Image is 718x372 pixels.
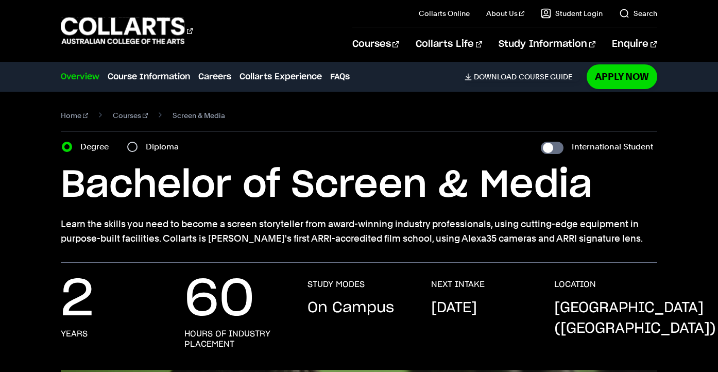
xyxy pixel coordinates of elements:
[61,16,193,45] div: Go to homepage
[61,279,94,320] p: 2
[330,71,350,83] a: FAQs
[113,108,148,123] a: Courses
[465,72,580,81] a: DownloadCourse Guide
[419,8,470,19] a: Collarts Online
[572,140,653,154] label: International Student
[554,279,596,290] h3: LOCATION
[499,27,595,61] a: Study Information
[486,8,524,19] a: About Us
[184,279,254,320] p: 60
[184,329,287,349] h3: hours of industry placement
[108,71,190,83] a: Course Information
[80,140,115,154] label: Degree
[474,72,517,81] span: Download
[240,71,322,83] a: Collarts Experience
[61,71,99,83] a: Overview
[61,108,88,123] a: Home
[619,8,657,19] a: Search
[431,279,485,290] h3: NEXT INTAKE
[554,298,716,339] p: [GEOGRAPHIC_DATA] ([GEOGRAPHIC_DATA])
[416,27,482,61] a: Collarts Life
[612,27,657,61] a: Enquire
[61,329,88,339] h3: years
[173,108,225,123] span: Screen & Media
[541,8,603,19] a: Student Login
[61,217,657,246] p: Learn the skills you need to become a screen storyteller from award-winning industry professional...
[587,64,657,89] a: Apply Now
[146,140,185,154] label: Diploma
[307,279,365,290] h3: STUDY MODES
[198,71,231,83] a: Careers
[352,27,399,61] a: Courses
[431,298,477,318] p: [DATE]
[307,298,394,318] p: On Campus
[61,162,657,209] h1: Bachelor of Screen & Media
